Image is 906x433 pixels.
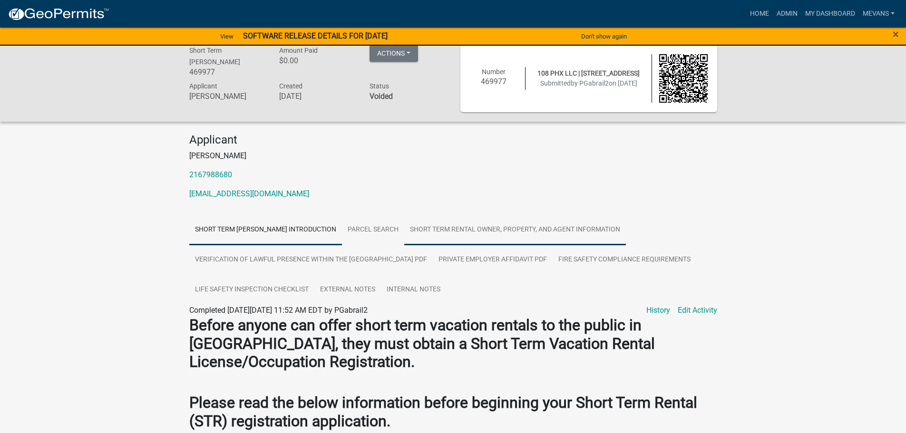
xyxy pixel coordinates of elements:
[893,28,899,41] span: ×
[482,68,506,76] span: Number
[571,79,609,87] span: by PGabrail2
[553,245,696,275] a: Fire Safety Compliance Requirements
[537,69,640,77] span: 108 PHX LLC | [STREET_ADDRESS]
[243,31,388,40] strong: SOFTWARE RELEASE DETAILS FOR [DATE]
[893,29,899,40] button: Close
[370,82,389,90] span: Status
[189,189,309,198] a: [EMAIL_ADDRESS][DOMAIN_NAME]
[279,47,318,54] span: Amount Paid
[470,77,518,86] h6: 469977
[314,275,381,305] a: External Notes
[746,5,773,23] a: Home
[370,92,393,101] strong: Voided
[189,67,265,77] h6: 469977
[279,56,355,65] h6: $0.00
[859,5,898,23] a: Mevans
[189,275,314,305] a: Life Safety Inspection Checklist
[279,82,302,90] span: Created
[370,45,418,62] button: Actions
[189,170,232,179] a: 2167988680
[189,133,717,147] h4: Applicant
[189,215,342,245] a: Short Term [PERSON_NAME] Introduction
[773,5,801,23] a: Admin
[189,47,240,66] span: Short Term [PERSON_NAME]
[659,54,708,103] img: QR code
[189,82,217,90] span: Applicant
[342,215,404,245] a: Parcel search
[577,29,631,44] button: Don't show again
[216,29,237,44] a: View
[189,245,433,275] a: Verification of Lawful Presence within the [GEOGRAPHIC_DATA] PDF
[646,305,670,316] a: History
[189,306,368,315] span: Completed [DATE][DATE] 11:52 AM EDT by PGabrail2
[433,245,553,275] a: Private Employer Affidavit PDF
[189,394,697,430] strong: Please read the below information before beginning your Short Term Rental (STR) registration appl...
[279,92,355,101] h6: [DATE]
[540,79,637,87] span: Submitted on [DATE]
[404,215,626,245] a: Short Term Rental Owner, Property, and Agent Information
[189,150,717,162] p: [PERSON_NAME]
[801,5,859,23] a: My Dashboard
[381,275,446,305] a: Internal Notes
[678,305,717,316] a: Edit Activity
[189,316,655,371] strong: Before anyone can offer short term vacation rentals to the public in [GEOGRAPHIC_DATA], they must...
[189,92,265,101] h6: [PERSON_NAME]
